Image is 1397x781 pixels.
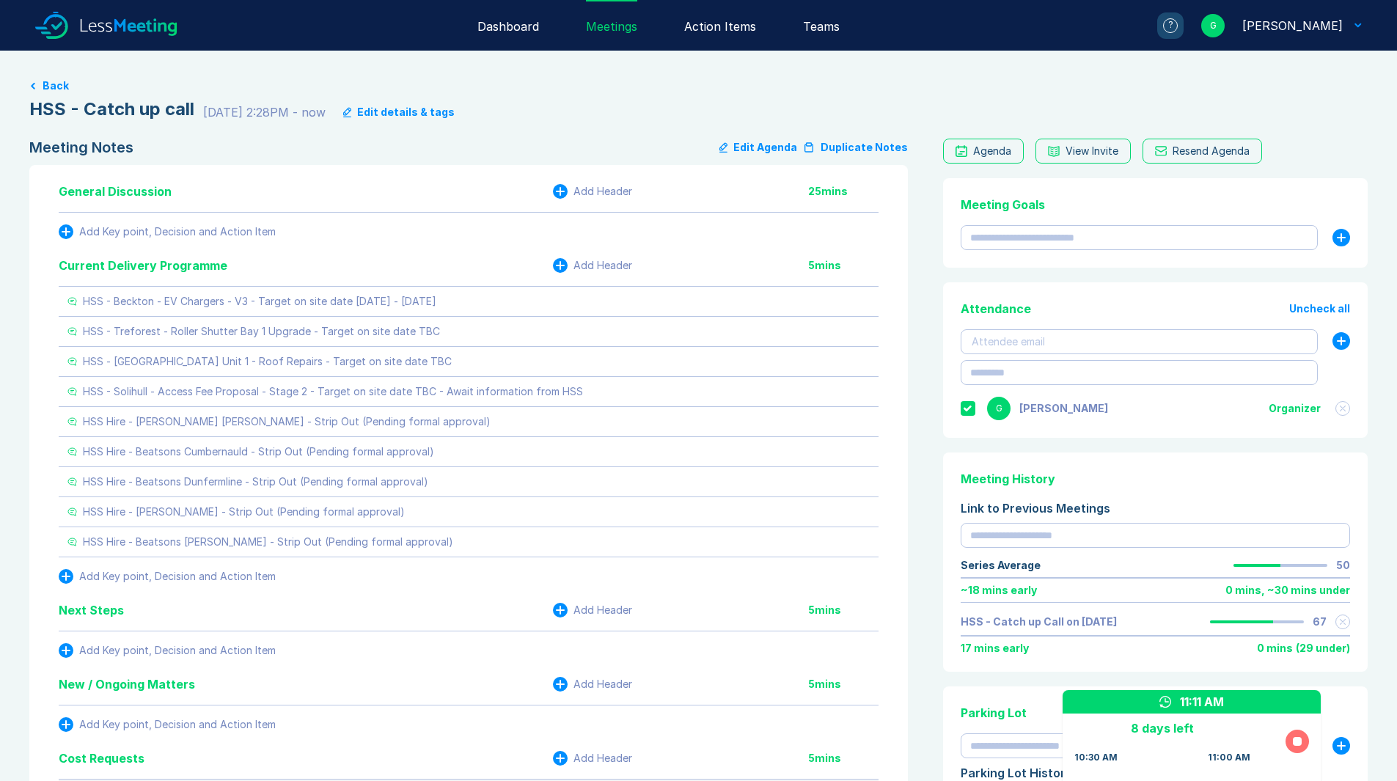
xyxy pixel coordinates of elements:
[961,470,1350,488] div: Meeting History
[1201,14,1225,37] div: G
[573,604,632,616] div: Add Header
[343,106,455,118] button: Edit details & tags
[1035,139,1131,164] button: View Invite
[29,98,194,121] div: HSS - Catch up call
[83,506,405,518] div: HSS Hire - [PERSON_NAME] - Strip Out (Pending formal approval)
[203,103,326,121] div: [DATE] 2:28PM - now
[1173,145,1250,157] div: Resend Agenda
[808,186,879,197] div: 25 mins
[79,571,276,582] div: Add Key point, Decision and Action Item
[1296,642,1350,654] div: ( 29 under )
[59,675,195,693] div: New / Ongoing Matters
[83,416,491,428] div: HSS Hire - [PERSON_NAME] [PERSON_NAME] - Strip Out (Pending formal approval)
[1336,560,1350,571] div: 50
[553,603,632,617] button: Add Header
[1074,752,1118,763] div: 10:30 AM
[59,643,276,658] button: Add Key point, Decision and Action Item
[1180,693,1224,711] div: 11:11 AM
[59,569,276,584] button: Add Key point, Decision and Action Item
[553,184,632,199] button: Add Header
[719,139,797,156] button: Edit Agenda
[1163,18,1178,33] div: ?
[987,397,1011,420] div: G
[59,749,144,767] div: Cost Requests
[808,678,879,690] div: 5 mins
[1074,719,1250,737] div: 8 days left
[961,300,1031,318] div: Attendance
[83,326,440,337] div: HSS - Treforest - Roller Shutter Bay 1 Upgrade - Target on site date TBC
[973,145,1011,157] div: Agenda
[808,604,879,616] div: 5 mins
[83,476,428,488] div: HSS Hire - Beatsons Dunfermline - Strip Out (Pending formal approval)
[961,196,1350,213] div: Meeting Goals
[29,139,133,156] div: Meeting Notes
[961,584,1037,596] div: ~ 18 mins early
[943,139,1024,164] a: Agenda
[573,678,632,690] div: Add Header
[43,80,69,92] button: Back
[1242,17,1343,34] div: Gemma White
[59,717,276,732] button: Add Key point, Decision and Action Item
[961,642,1029,654] div: 17 mins early
[553,258,632,273] button: Add Header
[1225,584,1350,596] div: 0 mins , ~ 30 mins under
[553,751,632,766] button: Add Header
[808,260,879,271] div: 5 mins
[573,186,632,197] div: Add Header
[83,446,434,458] div: HSS Hire - Beatsons Cumbernauld - Strip Out (Pending formal approval)
[83,356,452,367] div: HSS - [GEOGRAPHIC_DATA] Unit 1 - Roof Repairs - Target on site date TBC
[573,260,632,271] div: Add Header
[59,257,227,274] div: Current Delivery Programme
[59,601,124,619] div: Next Steps
[59,183,172,200] div: General Discussion
[1143,139,1262,164] button: Resend Agenda
[803,139,908,156] button: Duplicate Notes
[1269,403,1321,414] div: Organizer
[79,645,276,656] div: Add Key point, Decision and Action Item
[961,704,1350,722] div: Parking Lot
[961,499,1350,517] div: Link to Previous Meetings
[573,752,632,764] div: Add Header
[1019,403,1108,414] div: Gemma White
[961,560,1041,571] div: Series Average
[1066,145,1118,157] div: View Invite
[1208,752,1250,763] div: 11:00 AM
[1289,303,1350,315] button: Uncheck all
[1140,12,1184,39] a: ?
[357,106,455,118] div: Edit details & tags
[59,224,276,239] button: Add Key point, Decision and Action Item
[83,536,453,548] div: HSS Hire - Beatsons [PERSON_NAME] - Strip Out (Pending formal approval)
[1257,642,1293,654] div: 0 mins
[83,296,436,307] div: HSS - Beckton - EV Chargers - V3 - Target on site date [DATE] - [DATE]
[83,386,583,397] div: HSS - Solihull - Access Fee Proposal - Stage 2 - Target on site date TBC - Await information from...
[1313,616,1327,628] div: 67
[79,226,276,238] div: Add Key point, Decision and Action Item
[29,80,1368,92] a: Back
[961,616,1117,628] a: HSS - Catch up Call on [DATE]
[79,719,276,730] div: Add Key point, Decision and Action Item
[553,677,632,692] button: Add Header
[808,752,879,764] div: 5 mins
